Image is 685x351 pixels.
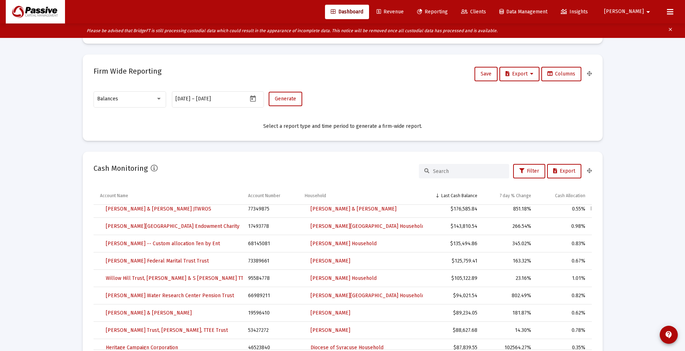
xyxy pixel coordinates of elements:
[417,9,448,15] span: Reporting
[423,252,482,270] td: $125,759.41
[494,5,553,19] a: Data Management
[106,206,211,212] span: [PERSON_NAME] & [PERSON_NAME] JTWROS
[311,344,383,351] span: Diocese of Syracuse Household
[423,287,482,304] td: $94,021.54
[243,187,300,204] td: Column Account Number
[547,71,575,77] span: Columns
[555,193,585,199] div: Cash Allocation
[100,202,217,216] a: [PERSON_NAME] & [PERSON_NAME] JTWROS
[325,5,369,19] a: Dashboard
[275,96,296,102] span: Generate
[94,187,243,204] td: Column Account Name
[423,235,482,252] td: $135,494.86
[305,193,326,199] div: Household
[106,327,228,333] span: [PERSON_NAME] Trust, [PERSON_NAME], TTEE Trust
[536,270,591,287] td: 1.01%
[547,164,581,178] button: Export
[541,67,581,81] button: Columns
[94,162,148,174] h2: Cash Monitoring
[248,193,280,199] div: Account Number
[100,193,128,199] div: Account Name
[100,219,245,234] a: [PERSON_NAME][GEOGRAPHIC_DATA] Endowment Charity
[106,310,192,316] span: [PERSON_NAME] & [PERSON_NAME]
[423,304,482,322] td: $89,234.05
[377,9,404,15] span: Revenue
[196,96,231,102] input: End date
[100,254,214,268] a: [PERSON_NAME] Federal Marital Trust Trust
[106,292,234,299] span: [PERSON_NAME] Water Research Center Pension Trust
[243,200,300,218] td: 77349875
[311,223,425,229] span: [PERSON_NAME][GEOGRAPHIC_DATA] Household
[311,240,377,247] span: [PERSON_NAME] Household
[536,322,591,339] td: 0.78%
[499,67,539,81] button: Export
[553,168,575,174] span: Export
[311,310,350,316] span: [PERSON_NAME]
[300,187,423,204] td: Column Household
[474,67,498,81] button: Save
[536,218,591,235] td: 0.98%
[461,9,486,15] span: Clients
[106,240,220,247] span: [PERSON_NAME] -- Custom allocation Ten by Ent
[536,252,591,270] td: 0.67%
[192,96,195,102] span: –
[561,9,588,15] span: Insights
[423,200,482,218] td: $176,585.84
[100,323,234,338] a: [PERSON_NAME] Trust, [PERSON_NAME], TTEE Trust
[455,5,492,19] a: Clients
[11,5,60,19] img: Dashboard
[305,306,356,320] a: [PERSON_NAME]
[243,304,300,322] td: 19596410
[499,9,547,15] span: Data Management
[371,5,409,19] a: Revenue
[97,96,118,102] span: Balances
[500,193,531,199] div: 7 day % Change
[305,202,402,216] a: [PERSON_NAME] & [PERSON_NAME]
[311,206,396,212] span: [PERSON_NAME] & [PERSON_NAME]
[423,322,482,339] td: $88,627.68
[487,292,531,299] div: 802.49%
[305,271,382,286] a: [PERSON_NAME] Household
[536,304,591,322] td: 0.62%
[243,235,300,252] td: 68145081
[482,187,536,204] td: Column 7 day % Change
[243,218,300,235] td: 17493778
[100,237,226,251] a: [PERSON_NAME] -- Custom allocation Ten by Ent
[536,235,591,252] td: 0.83%
[311,292,425,299] span: [PERSON_NAME][GEOGRAPHIC_DATA] Household
[311,327,350,333] span: [PERSON_NAME]
[243,252,300,270] td: 73389661
[487,309,531,317] div: 181.87%
[87,28,498,33] i: Please be advised that BridgeFT is still processing custodial data which could result in the appe...
[100,306,198,320] a: [PERSON_NAME] & [PERSON_NAME]
[411,5,454,19] a: Reporting
[433,168,504,174] input: Search
[243,270,300,287] td: 95584778
[100,271,271,286] a: Willow Hill Trust, [PERSON_NAME] & S [PERSON_NAME] TTEEs Trust
[487,205,531,213] div: 851.18%
[243,322,300,339] td: 53427272
[423,270,482,287] td: $105,122.89
[519,168,539,174] span: Filter
[487,275,531,282] div: 23.16%
[106,223,239,229] span: [PERSON_NAME][GEOGRAPHIC_DATA] Endowment Charity
[305,219,430,234] a: [PERSON_NAME][GEOGRAPHIC_DATA] Household
[664,330,673,339] mat-icon: contact_support
[331,9,363,15] span: Dashboard
[305,254,356,268] a: [PERSON_NAME]
[668,25,673,36] mat-icon: clear
[106,275,265,281] span: Willow Hill Trust, [PERSON_NAME] & S [PERSON_NAME] TTEEs Trust
[536,187,591,204] td: Column Cash Allocation
[487,257,531,265] div: 163.32%
[487,223,531,230] div: 266.54%
[305,289,430,303] a: [PERSON_NAME][GEOGRAPHIC_DATA] Household
[311,275,377,281] span: [PERSON_NAME] Household
[305,323,356,338] a: [PERSON_NAME]
[100,289,240,303] a: [PERSON_NAME] Water Research Center Pension Trust
[506,71,533,77] span: Export
[555,5,594,19] a: Insights
[423,187,482,204] td: Column Last Cash Balance
[513,164,545,178] button: Filter
[487,327,531,334] div: 14.30%
[269,92,302,106] button: Generate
